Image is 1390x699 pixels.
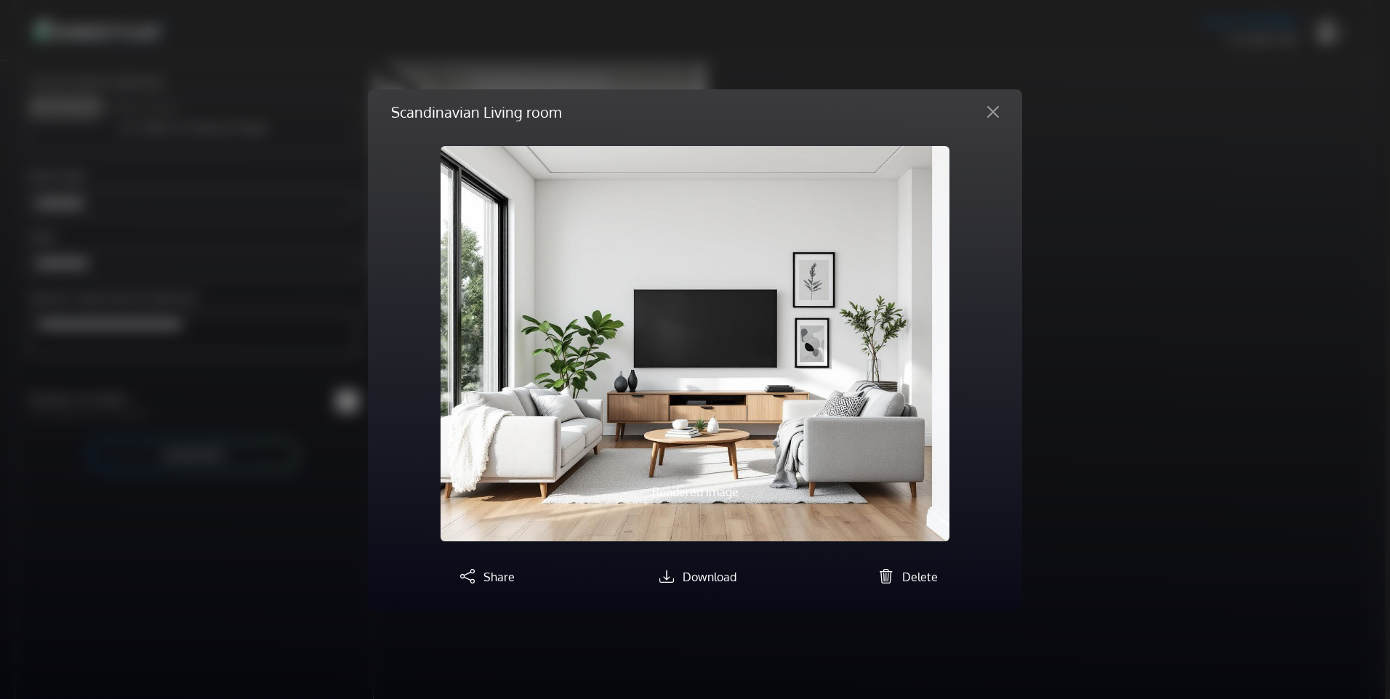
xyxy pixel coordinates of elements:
p: Rendered image [517,483,873,501]
a: Download [654,570,736,584]
h5: Scandinavian Living room [391,101,561,123]
span: Delete [902,570,938,584]
button: Close [976,100,1011,124]
img: homestyler-20250903-1-ywjcik.jpg [441,146,949,541]
a: Share [454,570,515,584]
button: Delete [873,565,938,586]
span: Download [683,570,736,584]
span: Share [483,570,515,584]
